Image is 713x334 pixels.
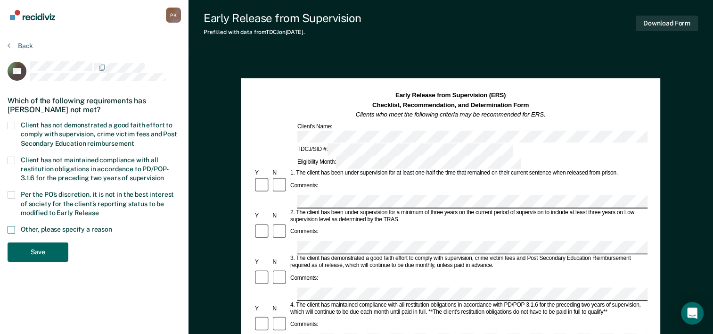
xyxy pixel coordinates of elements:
[21,225,112,233] span: Other, please specify a reason
[289,255,647,269] div: 3. The client has demonstrated a good faith effort to comply with supervision, crime victim fees ...
[254,305,271,312] div: Y
[21,156,169,182] span: Client has not maintained compliance with all restitution obligations in accordance to PD/POP-3.1...
[289,209,647,223] div: 2. The client has been under supervision for a minimum of three years on the current period of su...
[271,259,289,266] div: N
[204,29,361,35] div: Prefilled with data from TDCJ on [DATE] .
[296,144,514,157] div: TDCJ/SID #:
[166,8,181,23] button: Profile dropdown button
[681,302,704,325] div: Open Intercom Messenger
[166,8,181,23] div: P K
[289,170,647,177] div: 1. The client has been under supervision for at least one-half the time that remained on their cu...
[8,42,33,50] button: Back
[356,111,546,118] em: Clients who meet the following criteria may be recommended for ERS.
[289,228,320,235] div: Comments:
[636,16,698,31] button: Download Form
[289,321,320,328] div: Comments:
[204,11,361,25] div: Early Release from Supervision
[372,101,529,109] strong: Checklist, Recommendation, and Determination Form
[8,89,181,122] div: Which of the following requirements has [PERSON_NAME] not met?
[296,156,523,169] div: Eligibility Month:
[21,121,177,147] span: Client has not demonstrated a good faith effort to comply with supervision, crime victim fees and...
[395,92,506,99] strong: Early Release from Supervision (ERS)
[271,305,289,312] div: N
[289,301,647,316] div: 4. The client has maintained compliance with all restitution obligations in accordance with PD/PO...
[10,10,55,20] img: Recidiviz
[289,182,320,189] div: Comments:
[289,275,320,282] div: Comments:
[254,170,271,177] div: Y
[21,191,174,216] span: Per the PO’s discretion, it is not in the best interest of society for the client’s reporting sta...
[254,259,271,266] div: Y
[254,212,271,219] div: Y
[8,242,68,262] button: Save
[271,170,289,177] div: N
[271,212,289,219] div: N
